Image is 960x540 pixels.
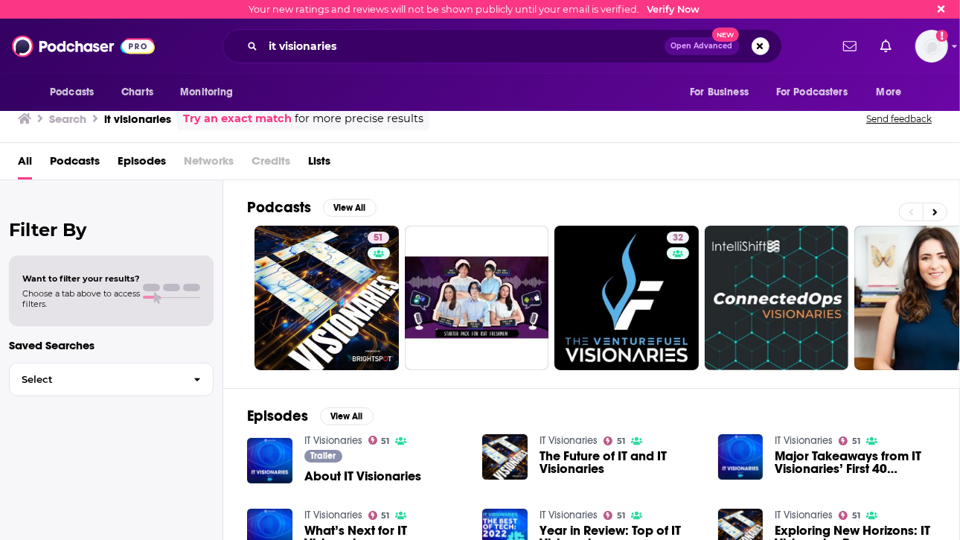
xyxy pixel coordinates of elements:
[184,149,234,180] span: Networks
[170,78,252,107] button: open menu
[9,363,214,396] button: Select
[374,231,383,246] span: 51
[671,42,733,50] span: Open Advanced
[12,32,155,60] img: Podchaser - Follow, Share and Rate Podcasts
[50,82,94,103] span: Podcasts
[49,112,86,126] h3: Search
[667,232,689,244] a: 32
[775,450,935,475] a: Major Takeaways from IT Visionaries’ First 40 Episodes
[554,226,699,370] a: 32
[368,436,390,445] a: 51
[263,34,665,58] input: Search podcasts, credits, & more...
[247,407,374,425] a: EpisodesView All
[18,149,32,180] a: All
[308,149,330,180] a: Lists
[323,199,377,217] button: View All
[776,82,848,103] span: For Podcasters
[249,4,700,15] div: Your new ratings and reviews will not be shown publicly until your email is verified.
[604,511,625,520] a: 51
[118,149,166,180] a: Episodes
[915,30,948,63] span: Logged in as MarissaMartinez
[936,30,948,42] svg: Email not verified
[310,451,336,460] span: Trailer
[852,438,860,445] span: 51
[50,149,100,180] a: Podcasts
[673,231,683,246] span: 32
[604,436,625,445] a: 51
[718,434,764,480] img: Major Takeaways from IT Visionaries’ First 40 Episodes
[690,82,749,103] span: For Business
[482,434,528,480] img: The Future of IT and IT Visionaries
[320,407,374,425] button: View All
[247,407,308,425] h2: Episodes
[247,198,377,217] a: PodcastsView All
[22,288,140,309] span: Choose a tab above to access filters.
[295,110,423,127] span: for more precise results
[180,82,233,103] span: Monitoring
[862,112,936,125] button: Send feedback
[915,30,948,63] button: Show profile menu
[121,82,153,103] span: Charts
[112,78,162,107] a: Charts
[368,511,390,520] a: 51
[852,512,860,519] span: 51
[368,232,389,244] a: 51
[104,112,171,126] h3: it visionaries
[647,4,700,15] a: Verify Now
[304,434,362,447] a: IT Visionaries
[304,509,362,521] a: IT Visionaries
[183,110,292,127] a: Try an exact match
[877,82,902,103] span: More
[767,78,869,107] button: open menu
[915,30,948,63] img: User Profile
[381,438,389,445] span: 51
[9,338,214,352] p: Saved Searches
[255,226,399,370] a: 51
[540,450,700,475] a: The Future of IT and IT Visionaries
[252,149,290,180] span: Credits
[22,273,140,284] span: Want to filter your results?
[775,434,833,447] a: IT Visionaries
[381,512,389,519] span: 51
[540,509,598,521] a: IT Visionaries
[223,29,782,63] div: Search podcasts, credits, & more...
[775,509,833,521] a: IT Visionaries
[874,34,897,59] a: Show notifications dropdown
[9,219,214,241] h2: Filter By
[839,436,860,445] a: 51
[866,78,921,107] button: open menu
[540,434,598,447] a: IT Visionaries
[304,470,421,483] a: About IT Visionaries
[712,28,739,42] span: New
[247,198,311,217] h2: Podcasts
[839,511,860,520] a: 51
[665,37,740,55] button: Open AdvancedNew
[39,78,113,107] button: open menu
[617,438,625,445] span: 51
[617,512,625,519] span: 51
[679,78,767,107] button: open menu
[837,34,863,59] a: Show notifications dropdown
[10,375,182,384] span: Select
[247,438,292,483] img: About IT Visionaries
